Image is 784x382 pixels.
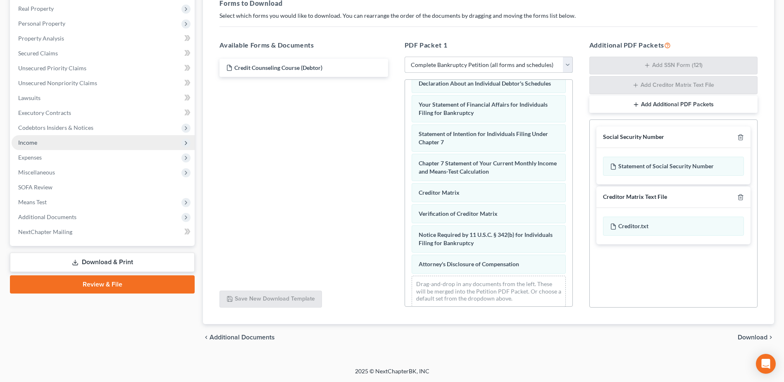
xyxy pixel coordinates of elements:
a: Download & Print [10,253,195,272]
span: Executory Contracts [18,109,71,116]
span: Unsecured Priority Claims [18,64,86,72]
span: Miscellaneous [18,169,55,176]
span: Notice Required by 11 U.S.C. § 342(b) for Individuals Filing for Bankruptcy [419,231,553,246]
span: Additional Documents [210,334,275,341]
span: Creditor Matrix [419,189,460,196]
span: Expenses [18,154,42,161]
span: Secured Claims [18,50,58,57]
span: Real Property [18,5,54,12]
a: Unsecured Nonpriority Claims [12,76,195,91]
a: Executory Contracts [12,105,195,120]
span: SOFA Review [18,184,52,191]
span: Income [18,139,37,146]
span: Credit Counseling Course (Debtor) [234,64,322,71]
span: NextChapter Mailing [18,228,72,235]
h5: PDF Packet 1 [405,40,573,50]
i: chevron_right [767,334,774,341]
a: Unsecured Priority Claims [12,61,195,76]
h5: Available Forms & Documents [219,40,388,50]
div: Creditor Matrix Text File [603,193,667,201]
span: Lawsuits [18,94,41,101]
div: Drag-and-drop in any documents from the left. These will be merged into the Petition PDF Packet. ... [412,276,566,307]
a: Lawsuits [12,91,195,105]
a: Secured Claims [12,46,195,61]
div: Statement of Social Security Number [603,157,744,176]
span: Property Analysis [18,35,64,42]
span: Means Test [18,198,47,205]
span: Chapter 7 Statement of Your Current Monthly Income and Means-Test Calculation [419,160,557,175]
span: Personal Property [18,20,65,27]
span: Codebtors Insiders & Notices [18,124,93,131]
button: Add SSN Form (121) [589,57,758,75]
button: Add Additional PDF Packets [589,96,758,113]
a: Review & File [10,275,195,294]
i: chevron_left [203,334,210,341]
div: Open Intercom Messenger [756,354,776,374]
button: Add Creditor Matrix Text File [589,76,758,94]
span: Additional Documents [18,213,76,220]
a: Property Analysis [12,31,195,46]
button: Download chevron_right [738,334,774,341]
div: 2025 © NextChapterBK, INC [157,367,628,382]
h5: Additional PDF Packets [589,40,758,50]
span: Attorney's Disclosure of Compensation [419,260,519,267]
a: NextChapter Mailing [12,224,195,239]
span: Unsecured Nonpriority Claims [18,79,97,86]
span: Your Statement of Financial Affairs for Individuals Filing for Bankruptcy [419,101,548,116]
span: Verification of Creditor Matrix [419,210,498,217]
p: Select which forms you would like to download. You can rearrange the order of the documents by dr... [219,12,758,20]
span: Download [738,334,767,341]
div: Creditor.txt [603,217,744,236]
a: SOFA Review [12,180,195,195]
button: Save New Download Template [219,291,322,308]
span: Statement of Intention for Individuals Filing Under Chapter 7 [419,130,548,146]
div: Social Security Number [603,133,664,141]
span: Declaration About an Individual Debtor's Schedules [419,80,551,87]
a: chevron_left Additional Documents [203,334,275,341]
